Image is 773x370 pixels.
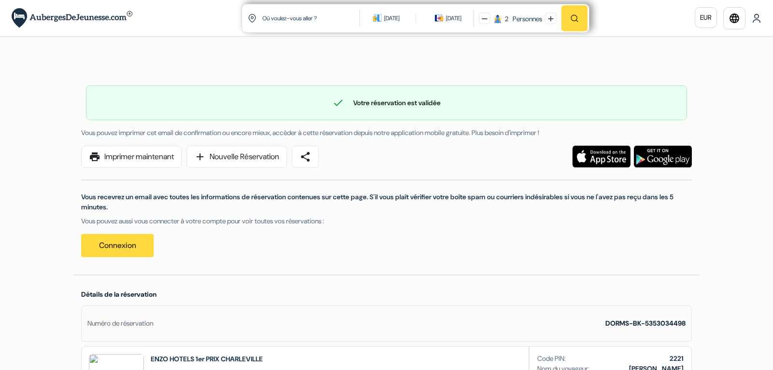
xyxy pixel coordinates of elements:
img: plus [548,16,554,22]
div: Personnes [510,14,542,24]
strong: DORMS-BK-5353034498 [605,319,686,328]
a: share [292,146,319,168]
a: printImprimer maintenant [81,146,182,168]
a: Connexion [81,234,154,257]
span: print [89,151,100,163]
a: EUR [695,7,717,28]
h2: ENZO HOTELS 1er PRIX CHARLEVILLE [151,354,403,364]
div: [DATE] [384,14,400,23]
div: Numéro de réservation [87,318,153,329]
img: AubergesDeJeunesse.com [12,8,132,28]
img: calendarIcon icon [373,14,382,22]
img: Téléchargez l'application gratuite [573,146,630,167]
img: Téléchargez l'application gratuite [634,146,692,167]
div: [DATE] [446,14,461,23]
p: Vous recevrez un email avec toutes les informations de réservation contenues sur cette page. S'il... [81,192,692,212]
a: language [723,7,745,29]
span: add [194,151,206,163]
span: Détails de la réservation [81,290,157,299]
img: calendarIcon icon [435,14,444,22]
img: guest icon [493,14,502,23]
span: check [332,97,344,109]
i: language [729,13,740,24]
div: 2 [505,14,508,24]
span: Vous pouvez imprimer cet email de confirmation ou encore mieux, accéder à cette réservation depui... [81,128,539,137]
p: Vous pouvez aussi vous connecter à votre compte pour voir toutes vos réservations : [81,216,692,226]
input: Ville, université ou logement [261,6,361,30]
img: User Icon [752,14,761,23]
span: share [300,151,311,163]
b: 2221 [670,354,684,363]
div: Votre réservation est validée [86,97,687,109]
img: location icon [248,14,257,23]
span: Code PIN: [537,354,566,364]
img: minus [482,16,487,22]
a: addNouvelle Réservation [186,146,287,168]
